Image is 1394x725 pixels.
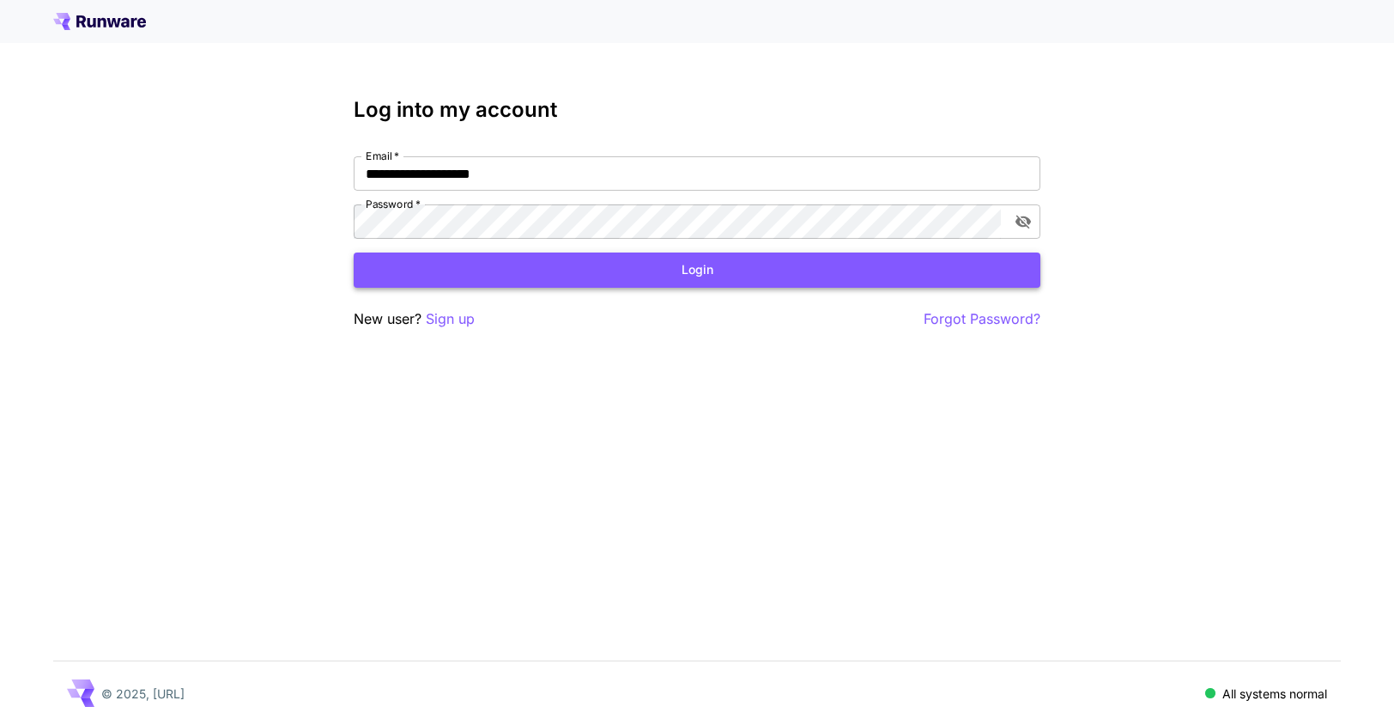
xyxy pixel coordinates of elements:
p: New user? [354,308,475,330]
button: Sign up [426,308,475,330]
p: © 2025, [URL] [101,685,185,703]
p: All systems normal [1222,685,1327,703]
label: Password [366,197,421,211]
button: Forgot Password? [924,308,1040,330]
h3: Log into my account [354,98,1040,122]
button: toggle password visibility [1008,206,1039,237]
label: Email [366,149,399,163]
button: Login [354,253,1040,288]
